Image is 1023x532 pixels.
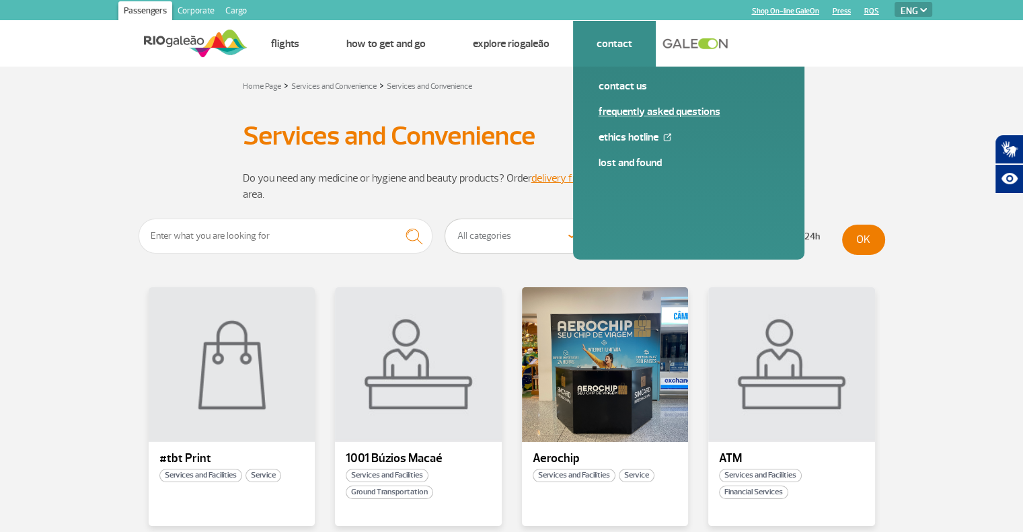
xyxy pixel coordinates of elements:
[599,155,779,170] a: Lost and Found
[995,135,1023,164] button: Abrir tradutor de língua de sinais.
[346,452,491,465] p: 1001 Búzios Macaé
[387,81,472,91] a: Services and Convenience
[842,225,885,255] button: OK
[271,37,299,50] a: Flights
[663,133,671,141] img: External Link Icon
[531,172,638,185] a: delivery from FarMelhor
[599,104,779,119] a: Frequently Asked Questions
[864,7,879,15] a: RQS
[619,469,654,482] span: Service
[346,37,426,50] a: How to get and go
[995,135,1023,194] div: Plugin de acessibilidade da Hand Talk.
[833,7,851,15] a: Press
[243,81,281,91] a: Home Page
[291,81,377,91] a: Services and Convenience
[159,469,242,482] span: Services and Facilities
[172,1,220,23] a: Corporate
[473,37,550,50] a: Explore RIOgaleão
[159,452,305,465] p: #tbt Print
[284,77,289,93] a: >
[379,77,384,93] a: >
[533,452,678,465] p: Aerochip
[599,79,779,93] a: Contact us
[245,469,281,482] span: Service
[995,164,1023,194] button: Abrir recursos assistivos.
[243,170,781,202] p: Do you need any medicine or hygiene and beauty products? Order and receive it at the boarding area.
[346,469,428,482] span: Services and Facilities
[719,452,864,465] p: ATM
[346,486,433,499] span: Ground Transportation
[118,1,172,23] a: Passengers
[599,130,779,145] a: Ethics Hotline
[752,7,819,15] a: Shop On-line GaleOn
[719,469,802,482] span: Services and Facilities
[719,486,788,499] span: Financial Services
[243,124,781,147] h1: Services and Convenience
[220,1,252,23] a: Cargo
[597,37,632,50] a: Contact
[139,219,433,254] input: Enter what you are looking for
[533,469,615,482] span: Services and Facilities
